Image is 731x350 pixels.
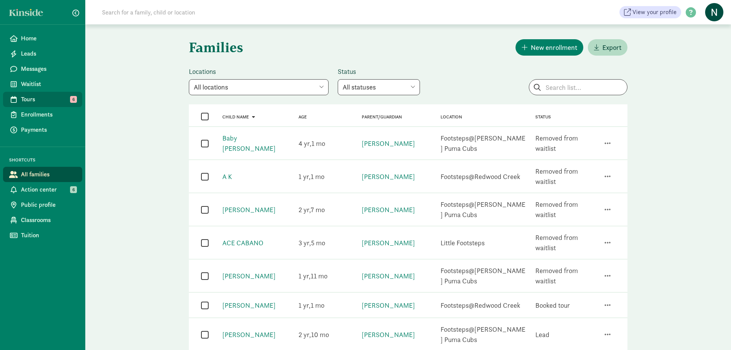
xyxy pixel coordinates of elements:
button: Export [588,39,627,56]
span: 4 [298,139,311,148]
div: Footsteps@[PERSON_NAME] Puma Cubs [441,324,526,345]
span: Status [535,114,551,120]
a: A K [222,172,232,181]
div: Footsteps@[PERSON_NAME] Puma Cubs [441,133,526,153]
span: Public profile [21,200,76,209]
a: Action center 6 [3,182,82,197]
span: 1 [311,172,324,181]
span: Action center [21,185,76,194]
a: All families [3,167,82,182]
label: Locations [189,67,329,76]
div: Footsteps@Redwood Creek [441,171,520,182]
span: Child name [222,114,249,120]
span: 2 [298,330,311,339]
div: Removed from waitlist [535,199,589,220]
span: Messages [21,64,76,74]
a: [PERSON_NAME] [222,205,276,214]
a: Waitlist [3,77,82,92]
span: 3 [298,238,311,247]
span: 7 [311,205,325,214]
a: [PERSON_NAME] [362,172,415,181]
span: Payments [21,125,76,134]
a: [PERSON_NAME] [362,139,415,148]
div: Footsteps@[PERSON_NAME] Puma Cubs [441,265,526,286]
span: Waitlist [21,80,76,89]
a: Baby [PERSON_NAME] [222,134,276,153]
a: Tours 6 [3,92,82,107]
span: Export [602,42,621,53]
div: Little Footsteps [441,238,485,248]
div: Removed from waitlist [535,232,589,253]
span: 1 [298,272,311,280]
span: 11 [311,272,327,280]
input: Search list... [529,80,627,95]
div: Removed from waitlist [535,133,589,153]
span: Enrollments [21,110,76,119]
span: 5 [311,238,325,247]
a: Age [298,114,307,120]
span: 6 [70,96,77,103]
a: Home [3,31,82,46]
a: Payments [3,122,82,137]
div: Booked tour [535,300,570,310]
span: 1 [311,301,324,310]
span: 6 [70,186,77,193]
input: Search for a family, child or location [97,5,311,20]
h1: Families [189,34,407,61]
a: [PERSON_NAME] [362,330,415,339]
a: [PERSON_NAME] [362,205,415,214]
span: 2 [298,205,311,214]
span: 1 [311,139,325,148]
a: [PERSON_NAME] [362,301,415,310]
span: View your profile [632,8,677,17]
iframe: Chat Widget [693,313,731,350]
span: Home [21,34,76,43]
a: Enrollments [3,107,82,122]
a: Messages [3,61,82,77]
span: New enrollment [531,42,577,53]
div: Removed from waitlist [535,166,589,187]
span: 1 [298,172,311,181]
a: [PERSON_NAME] [222,272,276,280]
span: All families [21,170,76,179]
a: Tuition [3,228,82,243]
span: 10 [311,330,329,339]
div: Removed from waitlist [535,265,589,286]
span: Leads [21,49,76,58]
a: [PERSON_NAME] [362,238,415,247]
a: ACE CABANO [222,238,263,247]
span: 1 [298,301,311,310]
div: Footsteps@[PERSON_NAME] Puma Cubs [441,199,526,220]
span: Location [441,114,462,120]
span: Tours [21,95,76,104]
div: Lead [535,329,549,340]
a: [PERSON_NAME] [222,330,276,339]
a: Leads [3,46,82,61]
span: Classrooms [21,216,76,225]
div: Footsteps@Redwood Creek [441,300,520,310]
button: New enrollment [516,39,583,56]
a: [PERSON_NAME] [362,272,415,280]
a: View your profile [619,6,681,18]
span: Tuition [21,231,76,240]
a: Child name [222,114,255,120]
a: Public profile [3,197,82,213]
a: [PERSON_NAME] [222,301,276,310]
label: Status [338,67,420,76]
a: Classrooms [3,213,82,228]
a: Parent/Guardian [362,114,402,120]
